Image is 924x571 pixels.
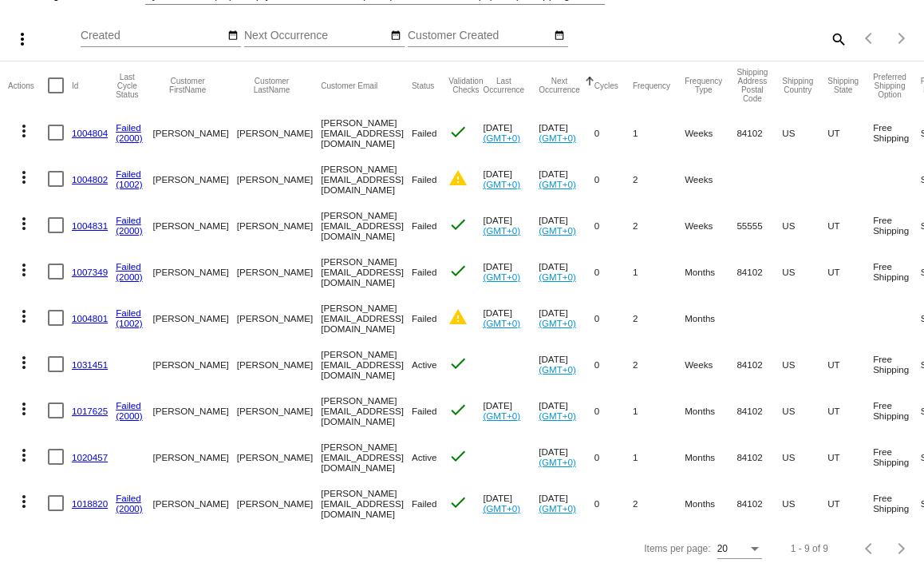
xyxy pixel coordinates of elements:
[886,533,918,565] button: Next page
[539,410,576,421] a: (GMT+0)
[483,248,539,295] mat-cell: [DATE]
[237,77,306,94] button: Change sorting for CustomerLastName
[321,434,412,480] mat-cell: [PERSON_NAME][EMAIL_ADDRESS][DOMAIN_NAME]
[483,202,539,248] mat-cell: [DATE]
[827,202,873,248] mat-cell: UT
[227,30,239,42] mat-icon: date_range
[72,359,108,370] a: 1031451
[594,387,633,434] mat-cell: 0
[539,387,594,434] mat-cell: [DATE]
[116,410,143,421] a: (2000)
[594,341,633,387] mat-cell: 0
[321,81,377,90] button: Change sorting for CustomerEmail
[412,220,437,231] span: Failed
[633,434,685,480] mat-cell: 1
[321,248,412,295] mat-cell: [PERSON_NAME][EMAIL_ADDRESS][DOMAIN_NAME]
[633,248,685,295] mat-cell: 1
[594,156,633,202] mat-cell: 0
[152,387,236,434] mat-cell: [PERSON_NAME]
[237,109,321,156] mat-cell: [PERSON_NAME]
[72,313,108,323] a: 1004801
[448,261,468,280] mat-icon: check
[539,156,594,202] mat-cell: [DATE]
[685,156,736,202] mat-cell: Weeks
[886,22,918,54] button: Next page
[539,457,576,467] a: (GMT+0)
[539,248,594,295] mat-cell: [DATE]
[483,77,524,94] button: Change sorting for LastOccurrenceUtc
[321,156,412,202] mat-cell: [PERSON_NAME][EMAIL_ADDRESS][DOMAIN_NAME]
[81,30,224,42] input: Created
[717,544,762,555] mat-select: Items per page:
[594,202,633,248] mat-cell: 0
[736,341,782,387] mat-cell: 84102
[13,30,32,49] mat-icon: more_vert
[483,480,539,526] mat-cell: [DATE]
[412,267,437,277] span: Failed
[782,480,827,526] mat-cell: US
[828,26,847,51] mat-icon: search
[448,307,468,327] mat-icon: warning
[237,248,321,295] mat-cell: [PERSON_NAME]
[539,109,594,156] mat-cell: [DATE]
[152,202,236,248] mat-cell: [PERSON_NAME]
[237,480,321,526] mat-cell: [PERSON_NAME]
[116,503,143,514] a: (2000)
[736,109,782,156] mat-cell: 84102
[539,295,594,341] mat-cell: [DATE]
[554,30,565,42] mat-icon: date_range
[483,225,520,236] a: (GMT+0)
[633,156,685,202] mat-cell: 2
[72,81,78,90] button: Change sorting for Id
[791,543,828,554] div: 1 - 9 of 9
[873,73,906,99] button: Change sorting for PreferredShippingOption
[782,434,827,480] mat-cell: US
[72,452,108,462] a: 1020457
[412,359,437,370] span: Active
[539,133,576,143] a: (GMT+0)
[717,543,728,554] span: 20
[412,174,437,184] span: Failed
[412,313,437,323] span: Failed
[633,387,685,434] mat-cell: 1
[539,364,576,375] a: (GMT+0)
[390,30,401,42] mat-icon: date_range
[644,543,710,554] div: Items per page:
[539,434,594,480] mat-cell: [DATE]
[448,61,483,109] mat-header-cell: Validation Checks
[14,307,34,326] mat-icon: more_vert
[152,248,236,295] mat-cell: [PERSON_NAME]
[412,81,434,90] button: Change sorting for Status
[14,260,34,280] mat-icon: more_vert
[539,179,576,189] a: (GMT+0)
[448,122,468,141] mat-icon: check
[827,77,859,94] button: Change sorting for ShippingState
[685,480,736,526] mat-cell: Months
[736,480,782,526] mat-cell: 84102
[633,341,685,387] mat-cell: 2
[633,202,685,248] mat-cell: 2
[873,341,921,387] mat-cell: Free Shipping
[14,121,34,141] mat-icon: more_vert
[116,318,143,328] a: (1002)
[244,30,388,42] input: Next Occurrence
[685,77,722,94] button: Change sorting for FrequencyType
[483,133,520,143] a: (GMT+0)
[116,122,141,133] a: Failed
[237,387,321,434] mat-cell: [PERSON_NAME]
[448,215,468,234] mat-icon: check
[14,353,34,372] mat-icon: more_vert
[594,248,633,295] mat-cell: 0
[412,406,437,416] span: Failed
[873,480,921,526] mat-cell: Free Shipping
[594,81,618,90] button: Change sorting for Cycles
[685,295,736,341] mat-cell: Months
[483,503,520,514] a: (GMT+0)
[237,156,321,202] mat-cell: [PERSON_NAME]
[483,410,520,421] a: (GMT+0)
[633,480,685,526] mat-cell: 2
[152,295,236,341] mat-cell: [PERSON_NAME]
[237,434,321,480] mat-cell: [PERSON_NAME]
[736,248,782,295] mat-cell: 84102
[483,387,539,434] mat-cell: [DATE]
